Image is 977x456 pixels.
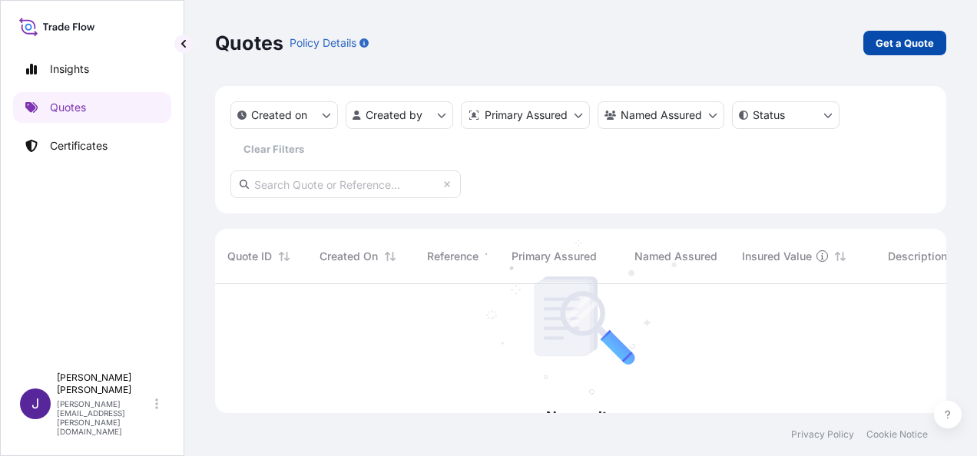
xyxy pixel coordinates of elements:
[320,249,378,264] span: Created On
[227,249,272,264] span: Quote ID
[50,100,86,115] p: Quotes
[863,31,946,55] a: Get a Quote
[346,101,453,129] button: createdBy Filter options
[251,107,307,123] p: Created on
[50,138,108,154] p: Certificates
[50,61,89,77] p: Insights
[742,249,812,264] span: Insured Value
[381,247,399,266] button: Sort
[13,131,171,161] a: Certificates
[366,107,422,123] p: Created by
[876,35,934,51] p: Get a Quote
[512,249,597,264] span: Primary Assured
[275,247,293,266] button: Sort
[732,101,840,129] button: certificateStatus Filter options
[57,372,152,396] p: [PERSON_NAME] [PERSON_NAME]
[461,101,590,129] button: distributor Filter options
[13,54,171,84] a: Insights
[290,35,356,51] p: Policy Details
[598,101,724,129] button: cargoOwner Filter options
[230,101,338,129] button: createdOn Filter options
[215,31,283,55] p: Quotes
[230,137,316,161] button: Clear Filters
[831,247,849,266] button: Sort
[57,399,152,436] p: [PERSON_NAME][EMAIL_ADDRESS][PERSON_NAME][DOMAIN_NAME]
[621,107,702,123] p: Named Assured
[634,249,717,264] span: Named Assured
[31,396,39,411] span: J
[427,249,479,264] span: Reference
[485,107,568,123] p: Primary Assured
[753,107,785,123] p: Status
[13,92,171,123] a: Quotes
[791,428,854,441] a: Privacy Policy
[482,247,500,266] button: Sort
[866,428,928,441] a: Cookie Notice
[243,141,304,157] p: Clear Filters
[230,170,461,198] input: Search Quote or Reference...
